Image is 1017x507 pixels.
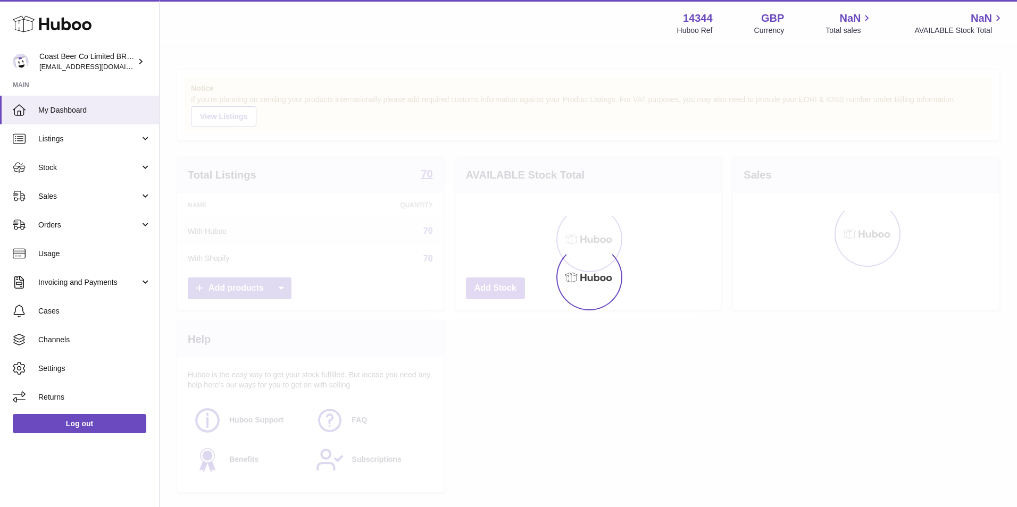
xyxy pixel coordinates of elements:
span: Cases [38,306,151,316]
div: Currency [754,26,785,36]
span: Channels [38,335,151,345]
span: Settings [38,364,151,374]
span: Usage [38,249,151,259]
span: Stock [38,163,140,173]
strong: 14344 [683,11,713,26]
span: Total sales [826,26,873,36]
span: Listings [38,134,140,144]
span: Invoicing and Payments [38,277,140,288]
span: My Dashboard [38,105,151,115]
div: Coast Beer Co Limited BRULO [39,52,135,72]
span: NaN [839,11,861,26]
div: Huboo Ref [677,26,713,36]
a: NaN Total sales [826,11,873,36]
span: AVAILABLE Stock Total [914,26,1004,36]
span: Orders [38,220,140,230]
img: internalAdmin-14344@internal.huboo.com [13,54,29,70]
span: Sales [38,191,140,201]
strong: GBP [761,11,784,26]
span: [EMAIL_ADDRESS][DOMAIN_NAME] [39,62,156,71]
a: NaN AVAILABLE Stock Total [914,11,1004,36]
span: Returns [38,392,151,402]
a: Log out [13,414,146,433]
span: NaN [971,11,992,26]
